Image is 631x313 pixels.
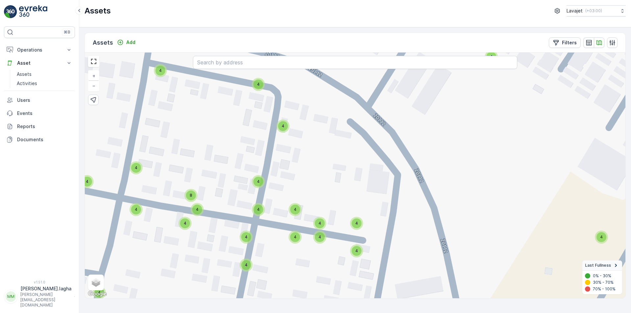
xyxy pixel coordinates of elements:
img: logo [4,5,17,18]
span: + [92,73,95,78]
img: logo_light-DOdMpM7g.png [19,5,47,18]
button: Operations [4,43,75,56]
span: Last Fullness [585,263,611,268]
span: 4 [245,262,247,267]
span: − [92,83,96,88]
span: 4 [135,207,137,212]
span: 4 [196,207,199,212]
p: Activities [17,80,37,87]
p: ( +03:00 ) [585,8,602,13]
a: Documents [4,133,75,146]
p: Documents [17,136,72,143]
span: 4 [257,179,260,184]
span: 4 [135,165,137,170]
span: 4 [600,235,603,239]
div: 4 [276,120,290,133]
span: 4 [294,207,296,212]
p: Lavajet [567,8,583,14]
div: 8 [184,189,198,202]
button: MM[PERSON_NAME].lagha[PERSON_NAME][EMAIL_ADDRESS][DOMAIN_NAME] [4,285,75,308]
p: Reports [17,123,72,130]
img: Google [86,290,108,298]
a: Events [4,107,75,120]
p: Events [17,110,72,117]
button: Filters [549,37,581,48]
span: 8 [190,193,192,198]
div: 4 [350,244,363,257]
span: 4 [86,179,88,184]
div: 4 [313,231,326,244]
button: Asset [4,56,75,70]
div: 4 [129,203,143,216]
span: 4 [245,235,247,239]
span: 4 [490,54,493,59]
p: ⌘B [64,30,70,35]
div: 4 [129,161,143,174]
span: v 1.51.0 [4,280,75,284]
button: Lavajet(+03:00) [567,5,626,16]
input: Search by address [193,56,517,69]
div: 4 [252,175,265,188]
p: Users [17,97,72,103]
a: Activities [14,79,75,88]
a: Zoom In [89,71,99,81]
p: Filters [562,39,577,46]
p: Operations [17,47,62,53]
p: Assets [84,6,111,16]
a: Users [4,94,75,107]
a: Zoom Out [89,81,99,91]
div: 4 [81,175,94,188]
div: 4 [252,78,265,91]
a: Open this area in Google Maps (opens a new window) [86,290,108,298]
span: 4 [257,82,260,87]
a: Assets [14,70,75,79]
summary: Last Fullness [582,260,622,271]
div: 4 [595,231,608,244]
div: 4 [191,203,204,216]
button: Add [114,38,138,46]
div: 4 [350,217,363,230]
p: Assets [93,38,113,47]
span: 4 [355,248,358,253]
p: Add [126,39,135,46]
p: Asset [17,60,62,66]
span: 4 [184,221,186,226]
p: [PERSON_NAME].lagha [20,285,71,292]
span: 4 [318,221,321,226]
p: 0% - 30% [593,273,611,279]
span: 4 [257,207,260,212]
div: MM [6,291,16,302]
p: Assets [17,71,32,78]
a: Reports [4,120,75,133]
div: 4 [178,217,192,230]
a: View Fullscreen [89,56,99,66]
span: 4 [355,221,358,226]
div: 4 [154,64,167,77]
span: 4 [282,123,284,128]
div: 4 [289,203,302,216]
p: 70% - 100% [593,286,616,292]
div: 4 [240,231,253,244]
div: 4 [240,258,253,272]
p: [PERSON_NAME][EMAIL_ADDRESS][DOMAIN_NAME] [20,292,71,308]
span: 4 [318,235,321,239]
p: 30% - 70% [593,280,614,285]
span: 4 [294,235,296,239]
span: 4 [159,68,162,73]
div: 4 [289,231,302,244]
a: Layers [89,275,103,290]
div: 4 [252,203,265,216]
div: 4 [313,217,326,230]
